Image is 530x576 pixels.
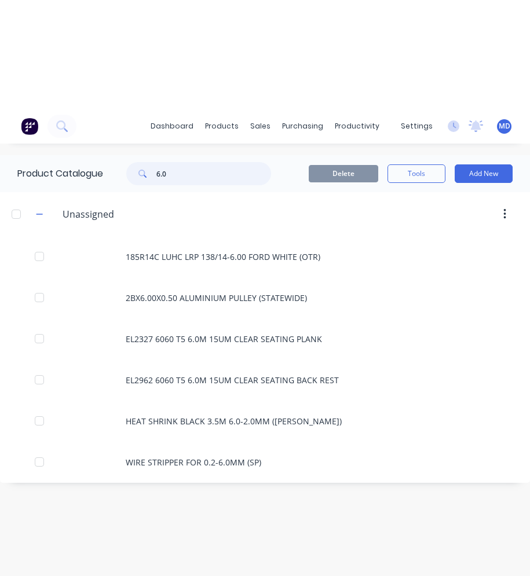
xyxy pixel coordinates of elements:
[276,118,329,135] div: purchasing
[145,118,199,135] a: dashboard
[199,118,244,135] div: products
[499,121,510,131] span: MD
[156,162,271,185] input: Search...
[309,165,378,182] button: Delete
[63,207,200,221] input: Enter category name
[455,164,513,183] button: Add New
[395,118,438,135] div: settings
[329,118,385,135] div: productivity
[244,118,276,135] div: sales
[388,164,445,183] button: Tools
[21,118,38,135] img: Factory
